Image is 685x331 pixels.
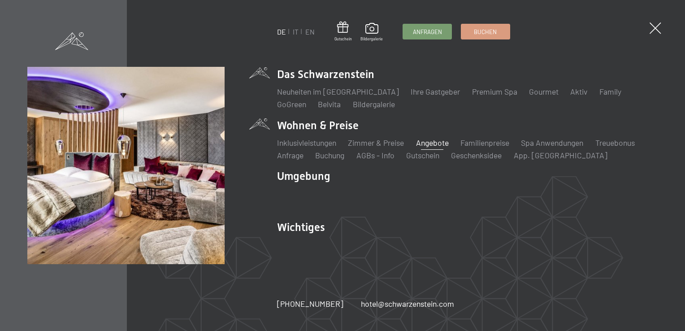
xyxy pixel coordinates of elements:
a: Treuebonus [595,138,635,148]
a: Zimmer & Preise [348,138,404,148]
a: Buchen [461,24,510,39]
a: DE [277,27,286,36]
a: [PHONE_NUMBER] [277,298,343,309]
span: [PHONE_NUMBER] [277,299,343,309]
a: Gourmet [529,87,559,96]
a: Family [599,87,621,96]
a: Anfragen [403,24,451,39]
a: Bildergalerie [360,23,383,42]
a: Gutschein [406,150,439,160]
a: Angebote [416,138,449,148]
a: Belvita [318,99,341,109]
a: AGBs - Info [356,150,395,160]
a: Familienpreise [460,138,509,148]
a: Geschenksidee [451,150,502,160]
span: Anfragen [413,28,442,36]
a: Inklusivleistungen [277,138,336,148]
a: Gutschein [334,22,352,42]
a: Premium Spa [472,87,517,96]
a: EN [305,27,315,36]
a: Anfrage [277,150,303,160]
a: Spa Anwendungen [521,138,583,148]
a: hotel@schwarzenstein.com [361,298,454,309]
span: Bildergalerie [360,36,383,42]
a: Bildergalerie [353,99,395,109]
a: Buchung [315,150,344,160]
span: Buchen [474,28,497,36]
a: IT [293,27,299,36]
a: App. [GEOGRAPHIC_DATA] [514,150,607,160]
a: Aktiv [570,87,587,96]
a: Neuheiten im [GEOGRAPHIC_DATA] [277,87,399,96]
span: Gutschein [334,36,352,42]
a: GoGreen [277,99,306,109]
a: Ihre Gastgeber [411,87,460,96]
